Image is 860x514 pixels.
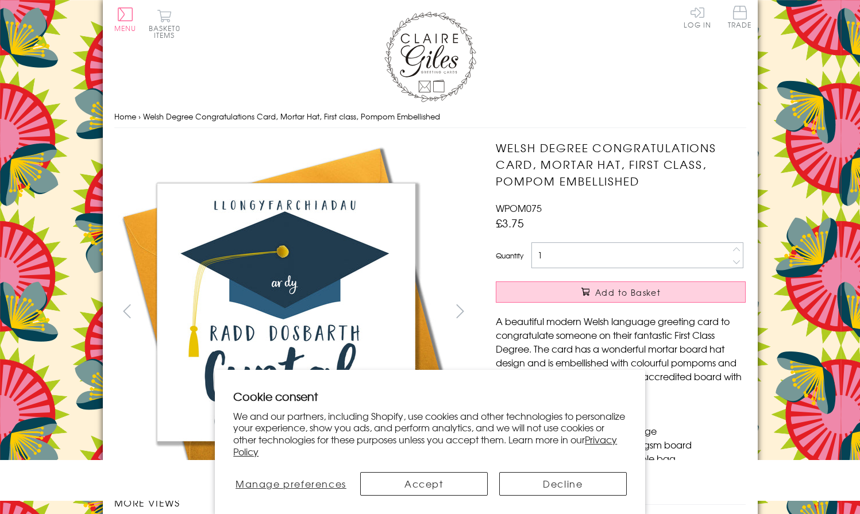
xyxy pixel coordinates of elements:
a: Home [114,111,136,122]
span: Welsh Degree Congratulations Card, Mortar Hat, First class, Pompom Embellished [143,111,440,122]
p: We and our partners, including Shopify, use cookies and other technologies to personalize your ex... [233,410,627,458]
span: Menu [114,23,137,33]
span: Trade [728,6,752,28]
img: Claire Giles Greetings Cards [384,11,476,102]
img: Welsh Degree Congratulations Card, Mortar Hat, First class, Pompom Embellished [473,140,817,456]
button: next [447,298,473,324]
h2: Cookie consent [233,388,627,404]
span: 0 items [154,23,180,40]
button: Menu [114,7,137,32]
a: Trade [728,6,752,30]
img: Welsh Degree Congratulations Card, Mortar Hat, First class, Pompom Embellished [114,140,458,484]
button: Accept [360,472,488,496]
button: Manage preferences [233,472,348,496]
a: Log In [684,6,711,28]
span: › [138,111,141,122]
button: Add to Basket [496,281,746,303]
a: Privacy Policy [233,432,617,458]
h1: Welsh Degree Congratulations Card, Mortar Hat, First class, Pompom Embellished [496,140,746,189]
span: WPOM075 [496,201,542,215]
span: £3.75 [496,215,524,231]
nav: breadcrumbs [114,105,746,129]
label: Quantity [496,250,523,261]
p: A beautiful modern Welsh language greeting card to congratulate someone on their fantastic First ... [496,314,746,397]
button: Basket0 items [149,9,180,38]
span: Add to Basket [595,287,661,298]
button: Decline [499,472,627,496]
span: Manage preferences [236,477,346,490]
button: prev [114,298,140,324]
h3: More views [114,496,473,509]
